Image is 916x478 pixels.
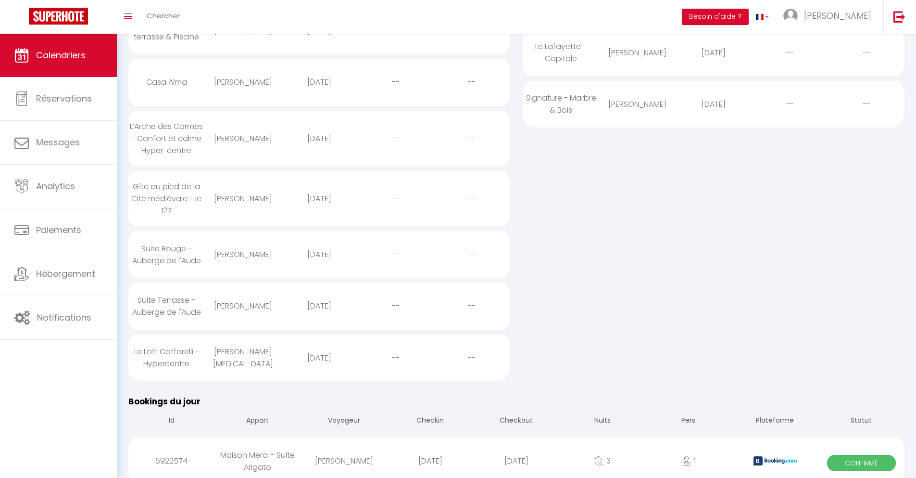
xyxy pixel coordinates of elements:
[36,180,75,192] span: Analytics
[36,224,81,236] span: Paiements
[560,445,646,477] div: 3
[128,408,214,435] th: Id
[29,8,88,25] img: Super Booking
[599,89,676,120] div: [PERSON_NAME]
[128,284,205,328] div: Suite Terrasse - Auberge de l'Aude
[783,9,798,23] img: ...
[752,37,828,68] div: --
[281,342,358,374] div: [DATE]
[828,89,904,120] div: --
[36,49,86,61] span: Calendriers
[281,290,358,322] div: [DATE]
[128,336,205,379] div: Le Loft Caffarelli - Hypercentre
[357,290,434,322] div: --
[893,11,905,23] img: logout
[301,445,387,477] div: [PERSON_NAME]
[387,408,473,435] th: Checkin
[128,111,205,166] div: L’Arche des Carmes - Confort et calme Hyper-centre
[753,456,797,465] img: booking2.png
[128,233,205,276] div: Suite Rouge - Auberge de l'Aude
[732,408,818,435] th: Plateforme
[214,408,301,435] th: Appart
[434,342,510,374] div: --
[828,37,904,68] div: --
[387,445,473,477] div: [DATE]
[357,342,434,374] div: --
[36,136,80,148] span: Messages
[301,408,387,435] th: Voyageur
[357,183,434,214] div: --
[818,408,904,435] th: Statut
[36,92,92,104] span: Réservations
[37,311,91,323] span: Notifications
[281,183,358,214] div: [DATE]
[36,268,95,280] span: Hébergement
[752,89,828,120] div: --
[205,183,281,214] div: [PERSON_NAME]
[357,239,434,270] div: --
[128,66,205,98] div: Casa Alma
[599,37,676,68] div: [PERSON_NAME]
[205,290,281,322] div: [PERSON_NAME]
[434,66,510,98] div: --
[205,123,281,154] div: [PERSON_NAME]
[434,290,510,322] div: --
[676,89,752,120] div: [DATE]
[205,66,281,98] div: [PERSON_NAME]
[682,9,749,25] button: Besoin d'aide ?
[128,171,205,226] div: Gîte au pied de la Cité médiévale - le 127
[523,82,599,126] div: Signature - Marbre & Bois
[128,445,214,477] div: 6922574
[804,10,871,22] span: [PERSON_NAME]
[646,408,732,435] th: Pers.
[560,408,646,435] th: Nuits
[281,66,358,98] div: [DATE]
[205,336,281,379] div: [PERSON_NAME][MEDICAL_DATA]
[205,239,281,270] div: [PERSON_NAME]
[281,123,358,154] div: [DATE]
[434,123,510,154] div: --
[473,408,559,435] th: Checkout
[676,37,752,68] div: [DATE]
[646,445,732,477] div: 1
[357,123,434,154] div: --
[434,239,510,270] div: --
[128,396,201,407] span: Bookings du jour
[523,31,599,74] div: Le Lafayette - Capitole
[147,11,180,21] span: Chercher
[357,66,434,98] div: --
[827,455,896,471] span: Confirmé
[473,445,559,477] div: [DATE]
[434,183,510,214] div: --
[281,239,358,270] div: [DATE]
